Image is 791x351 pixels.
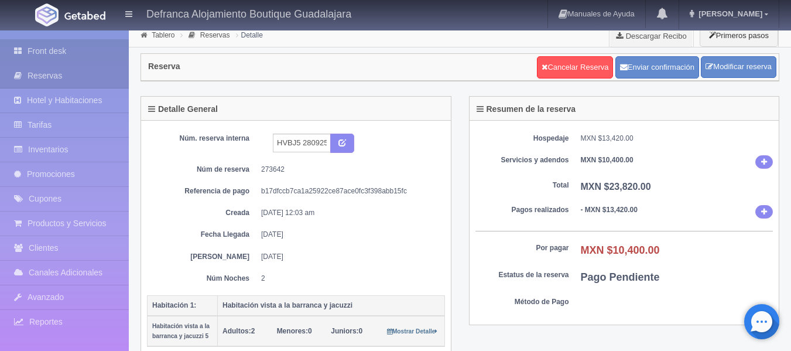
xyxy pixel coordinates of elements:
[261,208,436,218] dd: [DATE] 12:03 am
[218,295,445,316] th: Habitación vista a la barranca y jacuzzi
[156,134,249,144] dt: Núm. reserva interna
[35,4,59,26] img: Getabed
[615,56,699,79] button: Enviar confirmación
[701,56,776,78] a: Modificar reserva
[696,9,762,18] span: [PERSON_NAME]
[475,180,569,190] dt: Total
[156,252,249,262] dt: [PERSON_NAME]
[475,270,569,280] dt: Estatus de la reserva
[277,327,308,335] strong: Menores:
[156,208,249,218] dt: Creada
[156,274,249,284] dt: Núm Noches
[475,134,569,144] dt: Hospedaje
[222,327,255,335] span: 2
[261,186,436,196] dd: b17dfccb7ca1a25922ce87ace0fc3f398abb15fc
[277,327,312,335] span: 0
[537,56,613,79] a: Cancelar Reserva
[148,105,218,114] h4: Detalle General
[152,31,174,39] a: Tablero
[387,328,438,335] small: Mostrar Detalle
[700,24,778,47] button: Primeros pasos
[387,327,438,335] a: Mostrar Detalle
[64,11,105,20] img: Getabed
[146,6,351,21] h4: Defranca Alojamiento Boutique Guadalajara
[477,105,576,114] h4: Resumen de la reserva
[475,297,569,307] dt: Método de Pago
[475,205,569,215] dt: Pagos realizados
[261,230,436,240] dd: [DATE]
[148,62,180,71] h4: Reserva
[200,31,230,39] a: Reservas
[581,156,634,164] b: MXN $10,400.00
[475,243,569,253] dt: Por pagar
[609,24,693,47] a: Descargar Recibo
[261,165,436,175] dd: 273642
[581,271,660,283] b: Pago Pendiente
[233,29,266,40] li: Detalle
[475,155,569,165] dt: Servicios y adendos
[581,206,638,214] b: - MXN $13,420.00
[581,182,651,192] b: MXN $23,820.00
[581,134,773,144] dd: MXN $13,420.00
[152,323,210,339] small: Habitación vista a la barranca y jacuzzi 5
[331,327,358,335] strong: Juniors:
[156,186,249,196] dt: Referencia de pago
[156,165,249,175] dt: Núm de reserva
[261,274,436,284] dd: 2
[152,301,196,309] b: Habitación 1:
[331,327,362,335] span: 0
[261,252,436,262] dd: [DATE]
[581,244,660,256] b: MXN $10,400.00
[222,327,251,335] strong: Adultos:
[156,230,249,240] dt: Fecha Llegada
